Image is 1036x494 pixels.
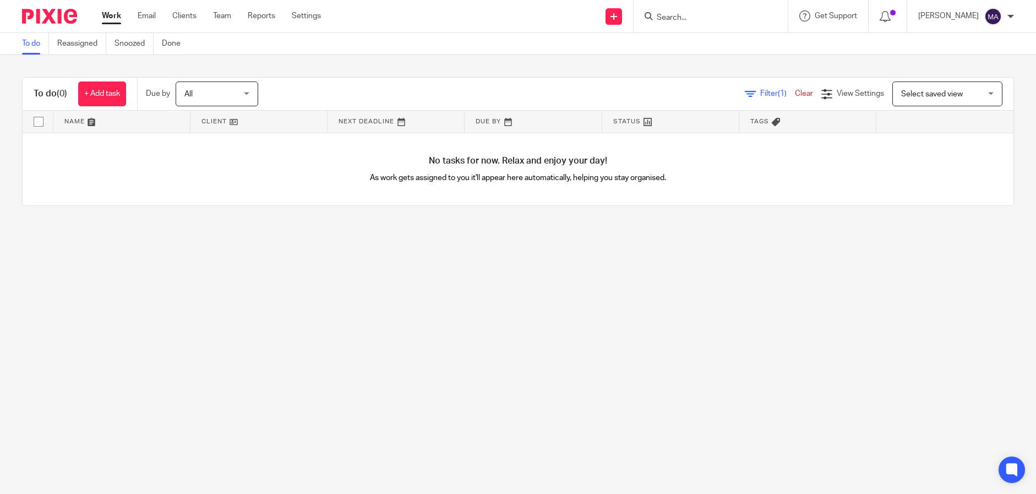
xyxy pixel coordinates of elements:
img: svg%3E [984,8,1002,25]
a: Reports [248,10,275,21]
a: Done [162,33,189,55]
p: Due by [146,88,170,99]
span: Select saved view [901,90,963,98]
p: [PERSON_NAME] [918,10,979,21]
a: Clients [172,10,197,21]
p: As work gets assigned to you it'll appear here automatically, helping you stay organised. [270,172,766,183]
a: Team [213,10,231,21]
span: (1) [778,90,787,97]
a: Snoozed [114,33,154,55]
span: Tags [750,118,769,124]
span: All [184,90,193,98]
span: (0) [57,89,67,98]
span: Get Support [815,12,857,20]
h4: No tasks for now. Relax and enjoy your day! [23,155,1013,167]
a: Settings [292,10,321,21]
a: Clear [795,90,813,97]
img: Pixie [22,9,77,24]
a: Reassigned [57,33,106,55]
span: Filter [760,90,795,97]
a: + Add task [78,82,126,106]
h1: To do [34,88,67,100]
a: Email [138,10,156,21]
a: Work [102,10,121,21]
a: To do [22,33,49,55]
span: View Settings [837,90,884,97]
input: Search [656,13,755,23]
